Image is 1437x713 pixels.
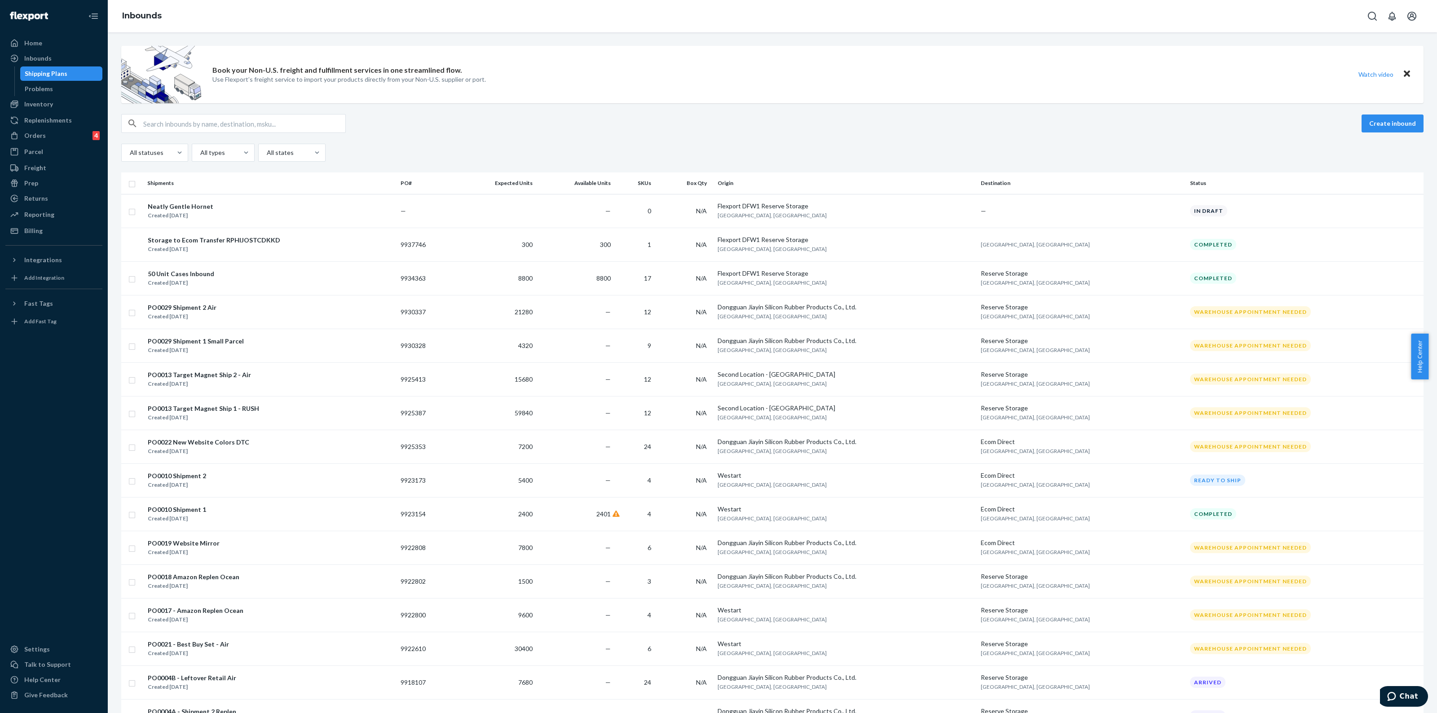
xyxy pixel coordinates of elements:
[981,481,1090,488] span: [GEOGRAPHIC_DATA], [GEOGRAPHIC_DATA]
[718,616,827,623] span: [GEOGRAPHIC_DATA], [GEOGRAPHIC_DATA]
[1190,407,1311,418] div: Warehouse Appointment Needed
[24,255,62,264] div: Integrations
[148,615,243,624] div: Created [DATE]
[536,172,615,194] th: Available Units
[5,36,102,50] a: Home
[24,147,43,156] div: Parcel
[397,531,455,564] td: 9922808
[148,548,220,557] div: Created [DATE]
[981,269,1183,278] div: Reserve Storage
[397,295,455,329] td: 9930337
[1190,677,1225,688] div: Arrived
[148,438,249,447] div: PO0022 New Website Colors DTC
[696,510,707,518] span: N/A
[5,657,102,672] button: Talk to Support
[148,236,280,245] div: Storage to Ecom Transfer RPHIJOSTCDKKD
[5,296,102,311] button: Fast Tags
[148,673,236,682] div: PO0004B - Leftover Retail Air
[5,113,102,128] a: Replenishments
[696,342,707,349] span: N/A
[718,437,973,446] div: Dongguan Jiayin Silicon Rubber Products Co., Ltd.
[718,380,827,387] span: [GEOGRAPHIC_DATA], [GEOGRAPHIC_DATA]
[648,645,651,652] span: 6
[614,172,658,194] th: SKUs
[981,414,1090,421] span: [GEOGRAPHIC_DATA], [GEOGRAPHIC_DATA]
[605,577,611,585] span: —
[718,347,827,353] span: [GEOGRAPHIC_DATA], [GEOGRAPHIC_DATA]
[212,65,462,75] p: Book your Non-U.S. freight and fulfillment services in one streamlined flow.
[24,675,61,684] div: Help Center
[981,336,1183,345] div: Reserve Storage
[24,116,72,125] div: Replenishments
[981,673,1183,682] div: Reserve Storage
[981,448,1090,454] span: [GEOGRAPHIC_DATA], [GEOGRAPHIC_DATA]
[696,476,707,484] span: N/A
[20,66,103,81] a: Shipping Plans
[5,207,102,222] a: Reporting
[10,12,48,21] img: Flexport logo
[605,476,611,484] span: —
[5,51,102,66] a: Inbounds
[5,642,102,656] a: Settings
[148,471,206,480] div: PO0010 Shipment 2
[718,279,827,286] span: [GEOGRAPHIC_DATA], [GEOGRAPHIC_DATA]
[718,572,973,581] div: Dongguan Jiayin Silicon Rubber Products Co., Ltd.
[605,544,611,551] span: —
[1190,239,1236,250] div: Completed
[24,131,46,140] div: Orders
[1190,205,1227,216] div: In draft
[648,544,651,551] span: 6
[455,172,536,194] th: Expected Units
[718,582,827,589] span: [GEOGRAPHIC_DATA], [GEOGRAPHIC_DATA]
[397,430,455,463] td: 9925353
[981,582,1090,589] span: [GEOGRAPHIC_DATA], [GEOGRAPHIC_DATA]
[1190,576,1311,587] div: Warehouse Appointment Needed
[148,447,249,456] div: Created [DATE]
[148,202,213,211] div: Neatly Gentle Hornet
[148,269,214,278] div: 50 Unit Cases Inbound
[648,577,651,585] span: 3
[718,303,973,312] div: Dongguan Jiayin Silicon Rubber Products Co., Ltd.
[24,39,42,48] div: Home
[5,673,102,687] a: Help Center
[718,505,973,514] div: Westart
[696,544,707,551] span: N/A
[397,463,455,497] td: 9923173
[518,274,533,282] span: 8800
[696,308,707,316] span: N/A
[981,303,1183,312] div: Reserve Storage
[148,581,239,590] div: Created [DATE]
[25,69,67,78] div: Shipping Plans
[605,308,611,316] span: —
[981,241,1090,248] span: [GEOGRAPHIC_DATA], [GEOGRAPHIC_DATA]
[696,207,707,215] span: N/A
[5,128,102,143] a: Orders4
[718,515,827,522] span: [GEOGRAPHIC_DATA], [GEOGRAPHIC_DATA]
[1190,441,1311,452] div: Warehouse Appointment Needed
[981,683,1090,690] span: [GEOGRAPHIC_DATA], [GEOGRAPHIC_DATA]
[24,226,43,235] div: Billing
[24,179,38,188] div: Prep
[148,379,251,388] div: Created [DATE]
[718,650,827,656] span: [GEOGRAPHIC_DATA], [GEOGRAPHIC_DATA]
[1363,7,1381,25] button: Open Search Box
[148,514,206,523] div: Created [DATE]
[148,312,216,321] div: Created [DATE]
[148,606,243,615] div: PO0017 - Amazon Replen Ocean
[397,396,455,430] td: 9925387
[718,606,973,615] div: Westart
[1190,475,1245,486] div: Ready to ship
[1411,334,1428,379] button: Help Center
[981,639,1183,648] div: Reserve Storage
[148,404,259,413] div: PO0013 Target Magnet Ship 1 - RUSH
[397,172,455,194] th: PO#
[148,413,259,422] div: Created [DATE]
[148,245,280,254] div: Created [DATE]
[981,207,986,215] span: —
[718,673,973,682] div: Dongguan Jiayin Silicon Rubber Products Co., Ltd.
[397,228,455,261] td: 9937746
[518,342,533,349] span: 4320
[981,505,1183,514] div: Ecom Direct
[981,437,1183,446] div: Ecom Direct
[522,241,533,248] span: 300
